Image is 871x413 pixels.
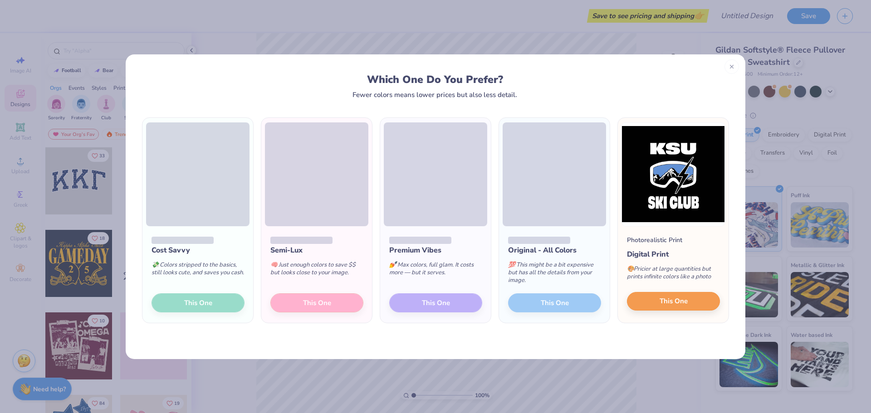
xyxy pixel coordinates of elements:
span: 💅 [389,261,396,269]
div: Pricier at large quantities but prints infinite colors like a photo [627,260,720,290]
button: This One [627,292,720,311]
span: This One [660,296,688,306]
span: 💸 [152,261,159,269]
span: 💯 [508,261,515,269]
span: 🧠 [270,261,278,269]
div: Premium Vibes [389,245,482,256]
div: Semi-Lux [270,245,363,256]
div: Cost Savvy [152,245,245,256]
div: This might be a bit expensive but has all the details from your image. [508,256,601,293]
div: Fewer colors means lower prices but also less detail. [352,91,517,98]
div: Original - All Colors [508,245,601,256]
div: Max colors, full glam. It costs more — but it serves. [389,256,482,286]
span: 🎨 [627,265,634,273]
div: Digital Print [627,249,720,260]
div: Colors stripped to the basics, still looks cute, and saves you cash. [152,256,245,286]
div: Photorealistic Print [627,235,682,245]
div: Which One Do You Prefer? [151,73,720,86]
div: Just enough colors to save $$ but looks close to your image. [270,256,363,286]
img: Photorealistic preview [621,122,725,226]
